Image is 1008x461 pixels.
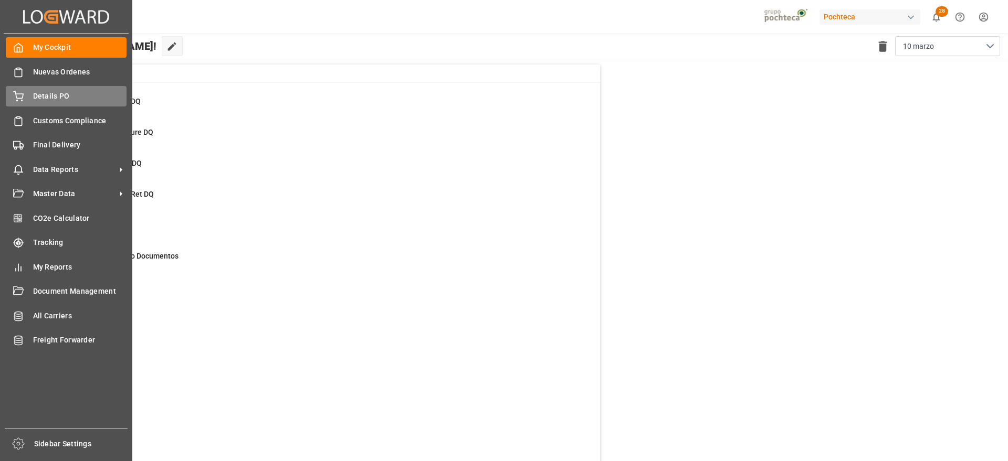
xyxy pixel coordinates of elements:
span: Tracking [33,237,127,248]
a: Nuevas Ordenes [6,61,127,82]
span: Hello [PERSON_NAME]! [44,36,156,56]
a: 10Missing Empty Ret DQDetails PO [54,189,587,211]
a: CO2e Calculator [6,208,127,228]
span: My Cockpit [33,42,127,53]
a: 343Pendiente Envio DocumentosDetails PO [54,251,587,273]
span: CO2e Calculator [33,213,127,224]
a: Tracking [6,232,127,253]
button: Help Center [948,5,972,29]
a: 7Missing Departure DQDetails PO [54,127,587,149]
a: All Carriers [6,305,127,326]
a: My Cockpit [6,37,127,58]
a: 952Con DemorasFinal Delivery [54,282,587,304]
span: Master Data [33,188,116,199]
a: Final Delivery [6,135,127,155]
div: Pochteca [820,9,920,25]
a: Document Management [6,281,127,302]
span: Customs Compliance [33,115,127,126]
a: 35New Creations DQDetails PO [54,96,587,118]
img: pochtecaImg.jpg_1689854062.jpg [761,8,813,26]
span: 28 [936,6,948,17]
span: Details PO [33,91,127,102]
span: My Reports [33,262,127,273]
button: show 28 new notifications [925,5,948,29]
a: Customs Compliance [6,110,127,131]
span: Sidebar Settings [34,438,128,449]
span: Nuevas Ordenes [33,67,127,78]
a: Details PO [6,86,127,106]
button: open menu [895,36,1000,56]
span: Data Reports [33,164,116,175]
span: All Carriers [33,310,127,321]
button: Pochteca [820,7,925,27]
a: 5Missing Arrival DQDetails PO [54,158,587,180]
a: My Reports [6,256,127,277]
a: Freight Forwarder [6,330,127,350]
span: Final Delivery [33,140,127,151]
span: Freight Forwarder [33,335,127,346]
span: Document Management [33,286,127,297]
a: 53In ProgressDetails PO [54,220,587,242]
span: 10 marzo [903,41,934,52]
